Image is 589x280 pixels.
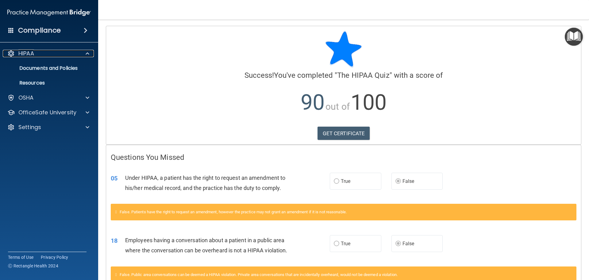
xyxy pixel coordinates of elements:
[111,237,117,244] span: 18
[7,50,89,57] a: HIPAA
[318,127,370,140] a: GET CERTIFICATE
[402,178,414,184] span: False
[7,124,89,131] a: Settings
[395,179,401,184] input: False
[7,6,91,19] img: PMB logo
[8,254,33,260] a: Terms of Use
[7,109,89,116] a: OfficeSafe University
[125,175,285,191] span: Under HIPAA, a patient has the right to request an amendment to his/her medical record, and the p...
[565,28,583,46] button: Open Resource Center
[111,175,117,182] span: 05
[341,241,350,246] span: True
[4,80,88,86] p: Resources
[341,178,350,184] span: True
[18,109,76,116] p: OfficeSafe University
[111,153,576,161] h4: Questions You Missed
[7,94,89,101] a: OSHA
[120,210,347,214] span: False. Patients have the right to request an amendment, however the practice may not grant an ame...
[244,71,274,80] span: Success!
[395,242,401,246] input: False
[4,65,88,71] p: Documents and Policies
[41,254,68,260] a: Privacy Policy
[325,101,350,112] span: out of
[334,242,339,246] input: True
[337,71,389,80] span: The HIPAA Quiz
[111,71,576,79] h4: You've completed " " with a score of
[120,272,398,277] span: False. Public area conversations can be deemed a HIPAA violation. Private area conversations that...
[334,179,339,184] input: True
[18,26,61,35] h4: Compliance
[8,263,58,269] span: Ⓒ Rectangle Health 2024
[18,94,34,101] p: OSHA
[301,90,325,115] span: 90
[18,124,41,131] p: Settings
[402,241,414,246] span: False
[18,50,34,57] p: HIPAA
[325,31,362,68] img: blue-star-rounded.9d042014.png
[125,237,287,254] span: Employees having a conversation about a patient in a public area where the conversation can be ov...
[351,90,387,115] span: 100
